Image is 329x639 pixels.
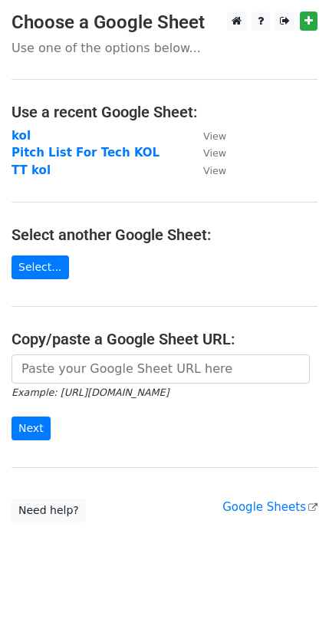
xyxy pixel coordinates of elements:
[12,40,317,56] p: Use one of the options below...
[188,129,226,143] a: View
[12,12,317,34] h3: Choose a Google Sheet
[12,330,317,348] h4: Copy/paste a Google Sheet URL:
[188,163,226,177] a: View
[12,163,51,177] a: TT kol
[222,500,317,514] a: Google Sheets
[203,165,226,176] small: View
[12,354,310,384] input: Paste your Google Sheet URL here
[203,130,226,142] small: View
[12,255,69,279] a: Select...
[12,146,160,160] a: Pitch List For Tech KOL
[12,226,317,244] h4: Select another Google Sheet:
[12,387,169,398] small: Example: [URL][DOMAIN_NAME]
[12,417,51,440] input: Next
[12,129,31,143] a: kol
[12,499,86,522] a: Need help?
[203,147,226,159] small: View
[188,146,226,160] a: View
[12,103,317,121] h4: Use a recent Google Sheet:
